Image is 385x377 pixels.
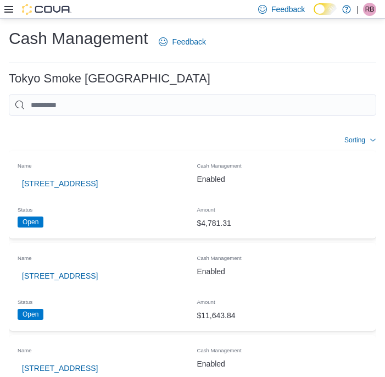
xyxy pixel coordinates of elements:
[23,309,38,319] span: Open
[193,340,372,357] div: Cash Management
[13,340,193,357] div: Name
[13,199,193,217] div: Status
[172,36,205,47] span: Feedback
[18,217,43,228] span: Open
[9,72,210,85] h3: Tokyo Smoke [GEOGRAPHIC_DATA]
[344,134,376,147] button: Sorting
[13,291,193,309] div: Status
[193,304,372,326] div: $11,643.84
[22,178,98,189] span: [STREET_ADDRESS]
[23,217,38,227] span: Open
[193,212,372,234] div: $4,781.31
[271,4,305,15] span: Feedback
[344,136,365,145] span: Sorting
[13,247,193,265] div: Name
[22,363,98,374] span: [STREET_ADDRESS]
[193,168,372,190] div: Enabled
[193,155,372,173] div: Cash Management
[314,3,337,15] input: Dark Mode
[193,247,372,265] div: Cash Management
[154,31,210,53] a: Feedback
[193,260,372,282] div: Enabled
[9,94,376,116] input: This is a search bar. As you type, the results lower in the page will automatically filter.
[9,27,148,49] h1: Cash Management
[22,270,98,281] span: [STREET_ADDRESS]
[13,155,193,173] div: Name
[193,353,372,375] div: Enabled
[22,4,71,15] img: Cova
[365,3,375,16] span: RB
[193,291,372,309] div: Amount
[356,3,359,16] p: |
[18,173,102,195] button: [STREET_ADDRESS]
[363,3,376,16] div: Randi Branston
[18,309,43,320] span: Open
[193,199,372,217] div: Amount
[18,265,102,287] button: [STREET_ADDRESS]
